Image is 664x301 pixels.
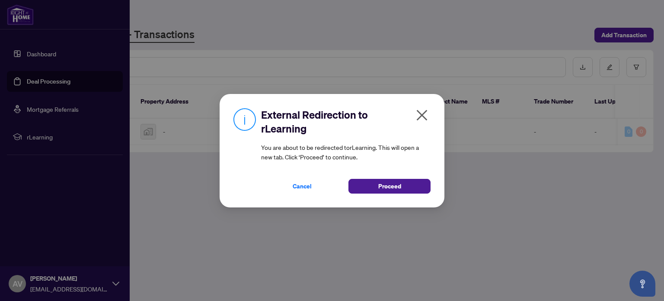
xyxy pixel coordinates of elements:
span: close [415,108,429,122]
div: You are about to be redirected to rLearning . This will open a new tab. Click ‘Proceed’ to continue. [261,108,431,194]
button: Proceed [348,179,431,194]
button: Open asap [629,271,655,297]
h2: External Redirection to rLearning [261,108,431,136]
button: Cancel [261,179,343,194]
span: Cancel [293,179,312,193]
img: Info Icon [233,108,256,131]
span: Proceed [378,179,401,193]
